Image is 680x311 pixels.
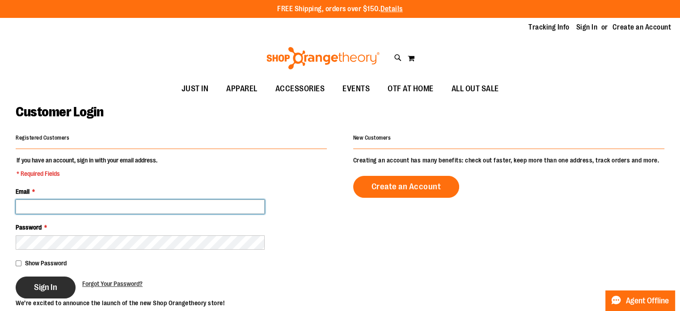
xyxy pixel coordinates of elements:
[16,188,30,195] span: Email
[17,169,157,178] span: * Required Fields
[612,22,672,32] a: Create an Account
[372,182,441,192] span: Create an Account
[182,79,209,99] span: JUST IN
[16,277,76,298] button: Sign In
[380,5,403,13] a: Details
[353,135,391,141] strong: New Customers
[82,280,143,287] span: Forgot Your Password?
[452,79,499,99] span: ALL OUT SALE
[226,79,258,99] span: APPAREL
[16,224,42,231] span: Password
[16,156,158,178] legend: If you have an account, sign in with your email address.
[353,176,460,198] a: Create an Account
[342,79,370,99] span: EVENTS
[16,298,340,307] p: We’re excited to announce the launch of the new Shop Orangetheory store!
[353,156,664,165] p: Creating an account has many benefits: check out faster, keep more than one address, track orders...
[275,79,325,99] span: ACCESSORIES
[25,260,67,267] span: Show Password
[82,279,143,288] a: Forgot Your Password?
[265,47,381,69] img: Shop Orangetheory
[605,290,675,311] button: Agent Offline
[16,104,103,119] span: Customer Login
[34,282,57,292] span: Sign In
[277,4,403,14] p: FREE Shipping, orders over $150.
[576,22,598,32] a: Sign In
[388,79,434,99] span: OTF AT HOME
[626,297,669,305] span: Agent Offline
[16,135,69,141] strong: Registered Customers
[528,22,570,32] a: Tracking Info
